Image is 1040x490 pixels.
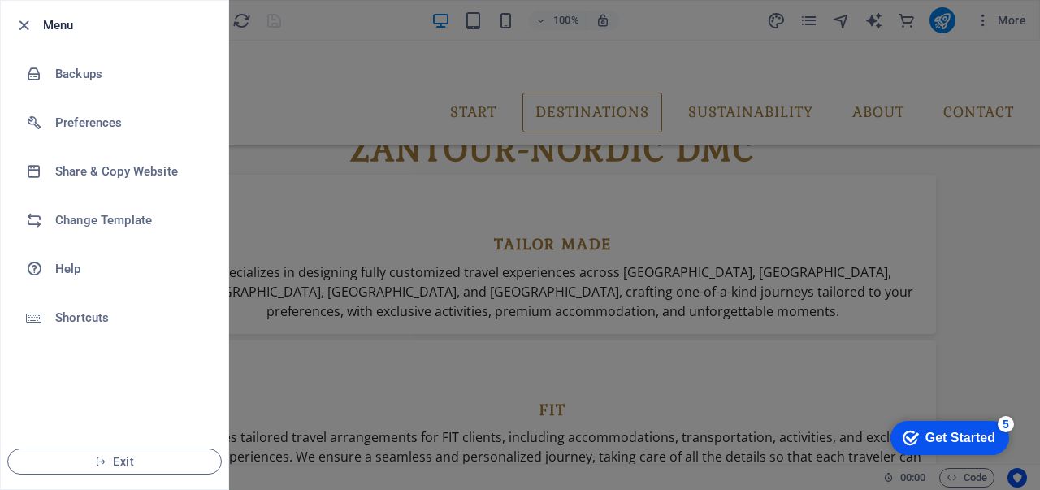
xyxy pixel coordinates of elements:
span: Exit [21,455,208,468]
div: 5 [120,3,136,20]
h6: Help [55,259,206,279]
a: Help [1,245,228,293]
h6: Preferences [55,113,206,132]
h6: Shortcuts [55,308,206,327]
div: Get Started 5 items remaining, 0% complete [13,8,132,42]
div: Get Started [48,18,118,33]
h6: Share & Copy Website [55,162,206,181]
h6: Change Template [55,210,206,230]
button: Exit [7,449,222,475]
h6: Menu [43,15,215,35]
h6: Backups [55,64,206,84]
